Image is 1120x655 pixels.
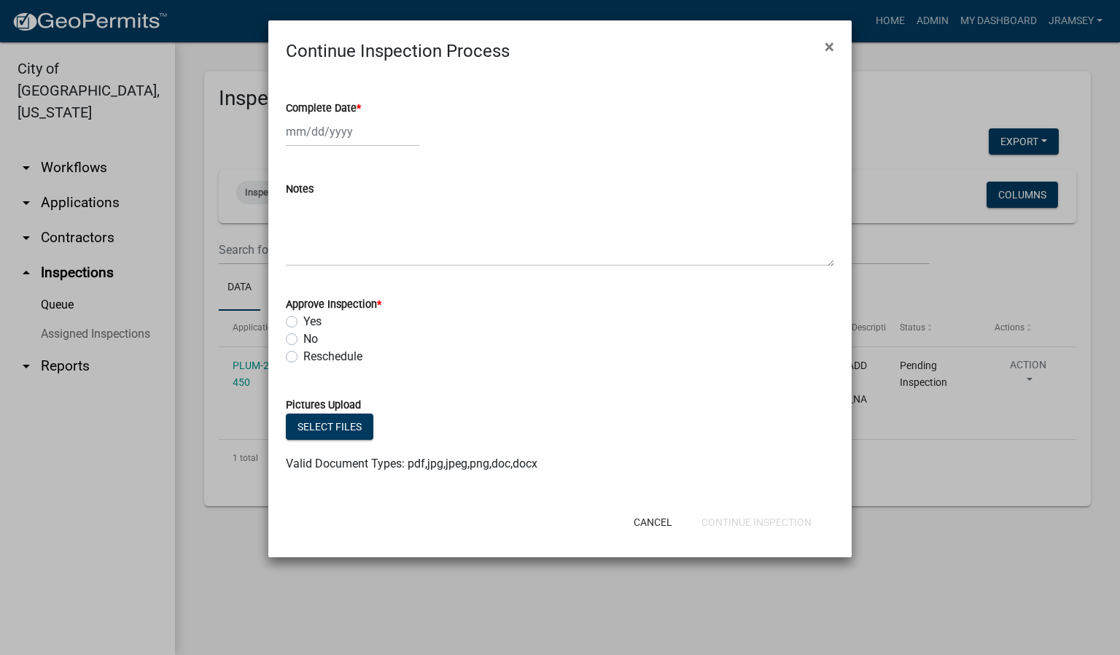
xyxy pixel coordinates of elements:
label: Reschedule [303,348,362,365]
button: Close [813,26,846,67]
label: Approve Inspection [286,300,381,310]
label: No [303,330,318,348]
label: Pictures Upload [286,400,361,411]
input: mm/dd/yyyy [286,117,419,147]
label: Notes [286,185,314,195]
span: × [825,36,834,57]
span: Valid Document Types: pdf,jpg,jpeg,png,doc,docx [286,457,537,470]
button: Cancel [622,509,684,535]
h4: Continue Inspection Process [286,38,510,64]
label: Complete Date [286,104,361,114]
label: Yes [303,313,322,330]
button: Select files [286,414,373,440]
button: Continue Inspection [690,509,823,535]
